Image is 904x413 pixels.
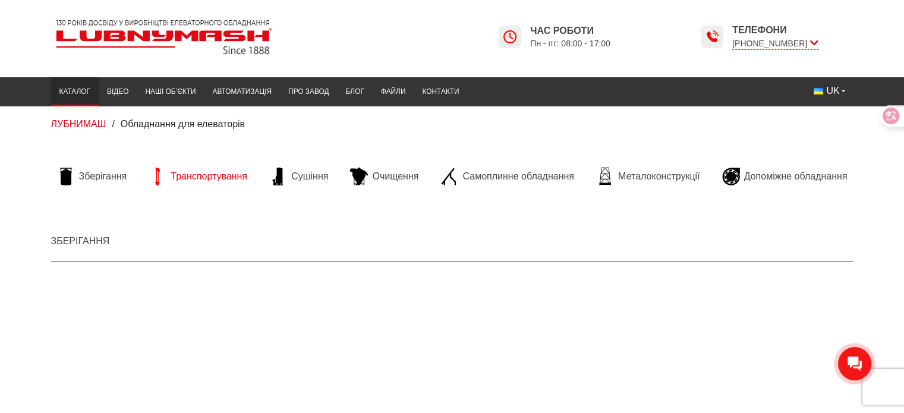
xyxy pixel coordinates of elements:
a: Зберігання [51,168,133,185]
span: Самоплинне обладнання [462,170,574,183]
span: Очищення [372,170,418,183]
img: Lubnymash time icon [503,30,517,44]
span: Телефони [732,24,818,37]
img: Lubnymash time icon [705,30,719,44]
span: Пн - пт: 08:00 - 17:00 [530,38,610,49]
span: Металоконструкції [618,170,700,183]
a: Про завод [280,80,337,103]
span: [PHONE_NUMBER] [732,37,818,50]
a: Відео [99,80,137,103]
a: Зберігання [51,236,110,246]
a: ЛУБНИМАШ [51,119,106,129]
a: Автоматизація [204,80,280,103]
span: Обладнання для елеваторів [121,119,245,129]
a: Контакти [414,80,467,103]
button: UK [805,80,853,102]
a: Допоміжне обладнання [716,168,853,185]
a: Блог [337,80,372,103]
span: Час роботи [530,24,610,37]
span: Допоміжне обладнання [744,170,848,183]
span: Транспортування [171,170,247,183]
a: Самоплинне обладнання [434,168,579,185]
span: Сушіння [291,170,328,183]
span: / [112,119,114,129]
span: Зберігання [79,170,127,183]
img: Lubnymash [51,15,277,59]
a: Сушіння [263,168,334,185]
a: Наші об’єкти [137,80,204,103]
img: Українська [814,88,823,94]
span: UK [826,84,839,97]
a: Каталог [51,80,99,103]
a: Файли [373,80,414,103]
a: Очищення [344,168,424,185]
a: Транспортування [143,168,253,185]
a: Металоконструкції [590,168,705,185]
